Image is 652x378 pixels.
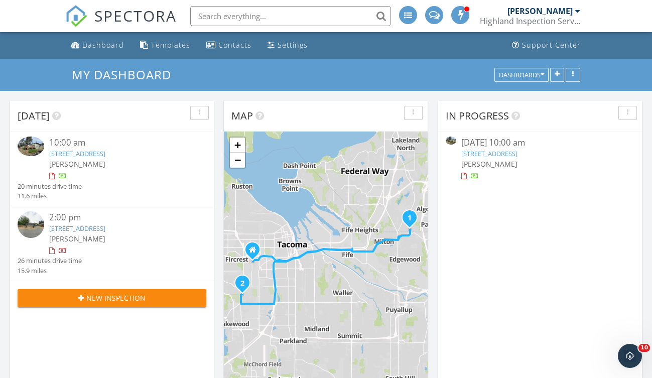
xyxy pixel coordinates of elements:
iframe: Intercom live chat [618,344,642,368]
img: 9569955%2Fcover_photos%2FCietC7W8NuU7WMDMnH6T%2Fsmall.jpg [18,137,44,156]
input: Search everything... [190,6,391,26]
div: Support Center [522,40,581,50]
div: 10:00 am [49,137,191,149]
img: 9569955%2Fcover_photos%2FCietC7W8NuU7WMDMnH6T%2Fsmall.jpg [446,137,456,145]
div: 20 minutes drive time [18,182,82,191]
i: 2 [240,280,244,287]
a: [STREET_ADDRESS] [461,149,517,158]
button: Dashboards [494,68,549,82]
div: [DATE] 10:00 am [461,137,618,149]
span: New Inspection [86,293,146,303]
a: [DATE] 10:00 am [STREET_ADDRESS] [PERSON_NAME] [446,137,634,181]
a: Settings [264,36,312,55]
span: [PERSON_NAME] [49,159,105,169]
div: 5216 64th St W, Tacoma , WA 98467 [242,283,248,289]
span: [DATE] [18,109,50,122]
img: streetview [18,211,44,238]
a: Templates [136,36,194,55]
span: SPECTORA [94,5,177,26]
img: The Best Home Inspection Software - Spectora [65,5,87,27]
span: [PERSON_NAME] [49,234,105,243]
div: 11.6 miles [18,191,82,201]
a: [STREET_ADDRESS] [49,149,105,158]
div: 3306 S Monroe St, Tacoma WA 98409 [252,249,258,256]
a: Dashboard [67,36,128,55]
div: 38041 46th Ave S, Auburn, WA 98001 [410,217,416,223]
a: SPECTORA [65,14,177,35]
div: Contacts [218,40,251,50]
span: 10 [638,344,650,352]
div: Templates [151,40,190,50]
a: 2:00 pm [STREET_ADDRESS] [PERSON_NAME] 26 minutes drive time 15.9 miles [18,211,206,276]
span: [PERSON_NAME] [461,159,517,169]
span: In Progress [446,109,509,122]
div: 26 minutes drive time [18,256,82,266]
a: 10:00 am [STREET_ADDRESS] [PERSON_NAME] 20 minutes drive time 11.6 miles [18,137,206,201]
a: Support Center [508,36,585,55]
a: Zoom out [230,153,245,168]
div: [PERSON_NAME] [507,6,573,16]
button: New Inspection [18,289,206,307]
div: 2:00 pm [49,211,191,224]
div: Dashboard [82,40,124,50]
div: Highland Inspection Services [480,16,580,26]
div: 15.9 miles [18,266,82,276]
i: 1 [408,215,412,222]
div: Dashboards [499,71,544,78]
a: My Dashboard [72,66,180,83]
a: [STREET_ADDRESS] [49,224,105,233]
a: Contacts [202,36,255,55]
span: Map [231,109,253,122]
a: Zoom in [230,138,245,153]
div: Settings [278,40,308,50]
